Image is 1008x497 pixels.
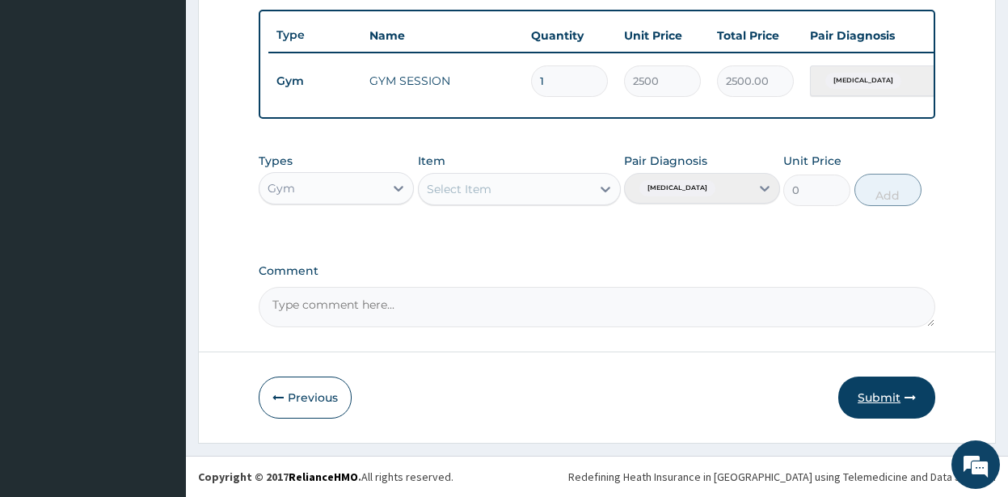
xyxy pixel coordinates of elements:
th: Type [268,20,361,50]
textarea: Type your message and hit 'Enter' [8,328,308,385]
label: Item [418,153,445,169]
th: Pair Diagnosis [802,19,980,52]
div: Redefining Heath Insurance in [GEOGRAPHIC_DATA] using Telemedicine and Data Science! [568,469,996,485]
div: Chat with us now [84,91,272,112]
label: Comment [259,264,935,278]
strong: Copyright © 2017 . [198,470,361,484]
th: Total Price [709,19,802,52]
label: Types [259,154,293,168]
td: GYM SESSION [361,65,523,97]
div: Select Item [427,181,491,197]
th: Name [361,19,523,52]
div: Minimize live chat window [265,8,304,47]
button: Submit [838,377,935,419]
label: Pair Diagnosis [624,153,707,169]
span: We're online! [94,147,223,310]
button: Add [854,174,922,206]
button: Previous [259,377,352,419]
footer: All rights reserved. [186,456,1008,497]
th: Unit Price [616,19,709,52]
th: Quantity [523,19,616,52]
td: Gym [268,66,361,96]
div: Gym [268,180,295,196]
label: Unit Price [783,153,841,169]
a: RelianceHMO [289,470,358,484]
img: d_794563401_company_1708531726252_794563401 [30,81,65,121]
